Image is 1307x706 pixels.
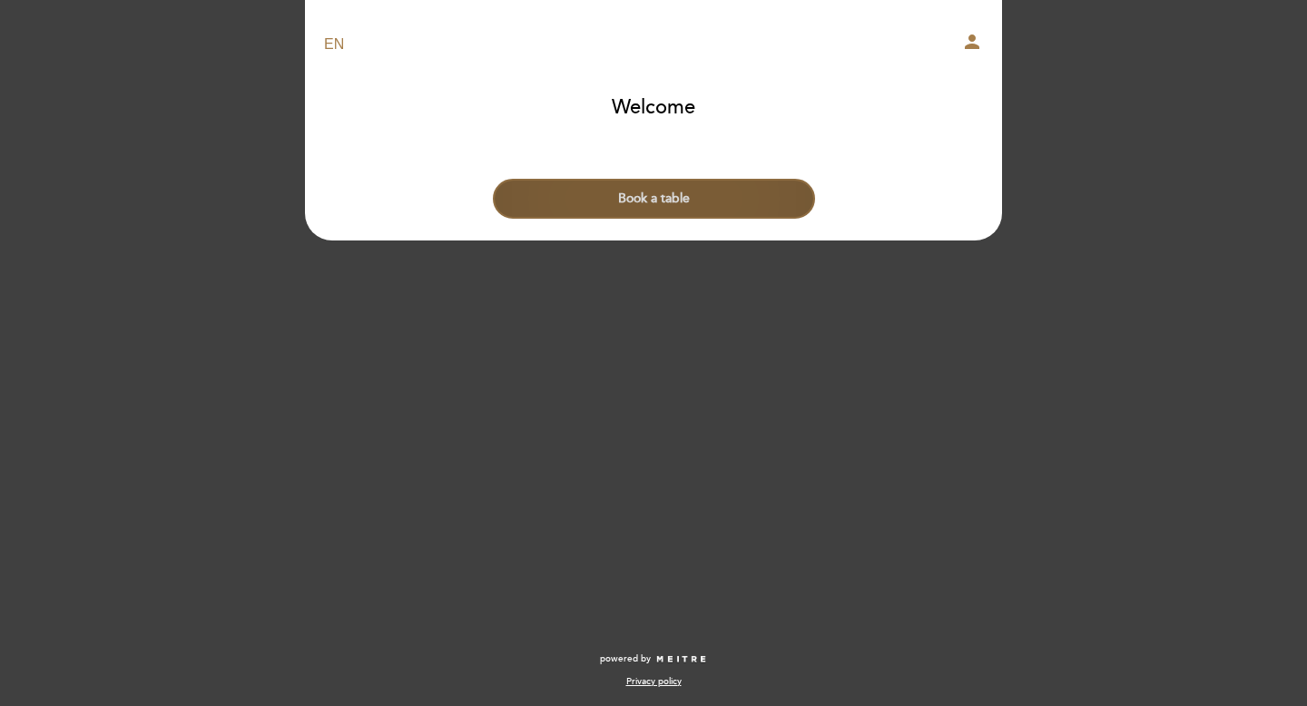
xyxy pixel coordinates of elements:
[961,31,983,59] button: person
[612,97,695,119] h1: Welcome
[626,675,682,688] a: Privacy policy
[961,31,983,53] i: person
[493,179,815,219] button: Book a table
[600,652,651,665] span: powered by
[540,20,767,70] a: [PERSON_NAME]
[655,655,707,664] img: MEITRE
[600,652,707,665] a: powered by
